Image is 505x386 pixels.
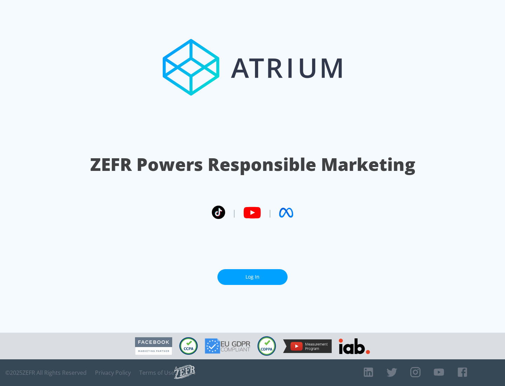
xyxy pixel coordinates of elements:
a: Terms of Use [139,369,174,376]
h1: ZEFR Powers Responsible Marketing [90,152,415,177]
span: © 2025 ZEFR All Rights Reserved [5,369,87,376]
img: CCPA Compliant [179,337,198,355]
img: YouTube Measurement Program [283,339,332,353]
img: GDPR Compliant [205,338,250,354]
a: Privacy Policy [95,369,131,376]
img: COPPA Compliant [257,336,276,356]
span: | [232,207,236,218]
img: Facebook Marketing Partner [135,337,172,355]
a: Log In [217,269,288,285]
span: | [268,207,272,218]
img: IAB [339,338,370,354]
